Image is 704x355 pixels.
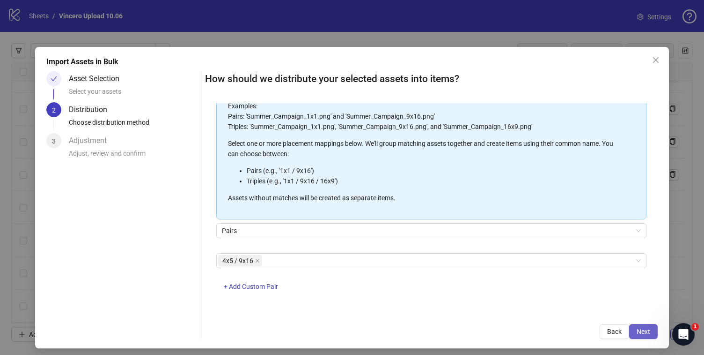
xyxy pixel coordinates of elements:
span: Next [637,328,650,335]
p: Examples: Pairs: 'Summer_Campaign_1x1.png' and 'Summer_Campaign_9x16.png' Triples: 'Summer_Campai... [228,101,625,132]
div: Adjustment [69,133,114,148]
li: Triples (e.g., '1x1 / 9x16 / 16x9') [247,176,625,186]
p: Assets without matches will be created as separate items. [228,193,625,203]
button: Close [648,53,663,68]
span: close [652,56,660,64]
div: Distribution [69,102,115,117]
div: Select your assets [69,86,197,102]
span: 2 [52,106,56,114]
span: 4x5 / 9x16 [218,255,262,266]
div: Asset Selection [69,71,127,86]
iframe: Intercom live chat [672,323,695,346]
span: 3 [52,137,56,145]
div: Choose distribution method [69,117,197,133]
span: close [255,258,260,263]
button: Back [600,324,629,339]
span: Pairs [222,224,640,238]
button: Next [629,324,658,339]
div: Import Assets in Bulk [46,56,658,68]
h2: How should we distribute your selected assets into items? [205,71,657,87]
span: Back [607,328,622,335]
span: 1 [691,323,699,331]
span: 4x5 / 9x16 [222,256,253,266]
span: check [51,76,57,82]
div: Adjust, review and confirm [69,148,197,164]
li: Pairs (e.g., '1x1 / 9x16') [247,166,625,176]
p: Select one or more placement mappings below. We'll group matching assets together and create item... [228,138,625,159]
span: + Add Custom Pair [224,283,278,290]
button: + Add Custom Pair [216,279,286,295]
